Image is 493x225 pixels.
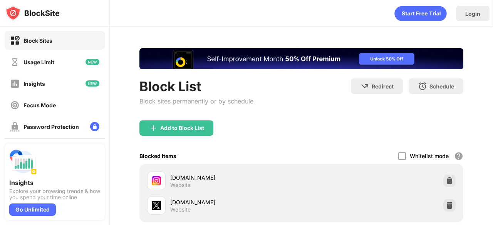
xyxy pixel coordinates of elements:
img: favicons [152,201,161,210]
img: block-on.svg [10,36,20,45]
div: Redirect [372,83,394,90]
img: new-icon.svg [86,80,99,87]
div: Website [170,182,191,188]
img: push-insights.svg [9,148,37,176]
div: Block Sites [23,37,52,44]
div: [DOMAIN_NAME] [170,198,302,206]
div: Add to Block List [160,125,204,131]
div: [DOMAIN_NAME] [170,173,302,182]
img: logo-blocksite.svg [5,5,60,21]
div: Password Protection [23,123,79,130]
div: Blocked Items [139,153,176,159]
img: lock-menu.svg [90,122,99,131]
div: Insights [23,80,45,87]
img: focus-off.svg [10,100,20,110]
img: favicons [152,176,161,185]
iframe: Banner [139,48,463,69]
img: insights-off.svg [10,79,20,88]
div: Usage Limit [23,59,54,65]
div: Block List [139,78,253,94]
div: Explore your browsing trends & how you spend your time online [9,188,100,200]
div: Website [170,206,191,213]
div: Focus Mode [23,102,56,108]
img: time-usage-off.svg [10,57,20,67]
div: Insights [9,179,100,187]
div: Block sites permanently or by schedule [139,97,253,105]
div: Whitelist mode [410,153,449,159]
img: new-icon.svg [86,59,99,65]
div: Schedule [429,83,454,90]
img: password-protection-off.svg [10,122,20,132]
div: Go Unlimited [9,203,56,216]
div: Login [465,10,480,17]
div: animation [394,6,447,21]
